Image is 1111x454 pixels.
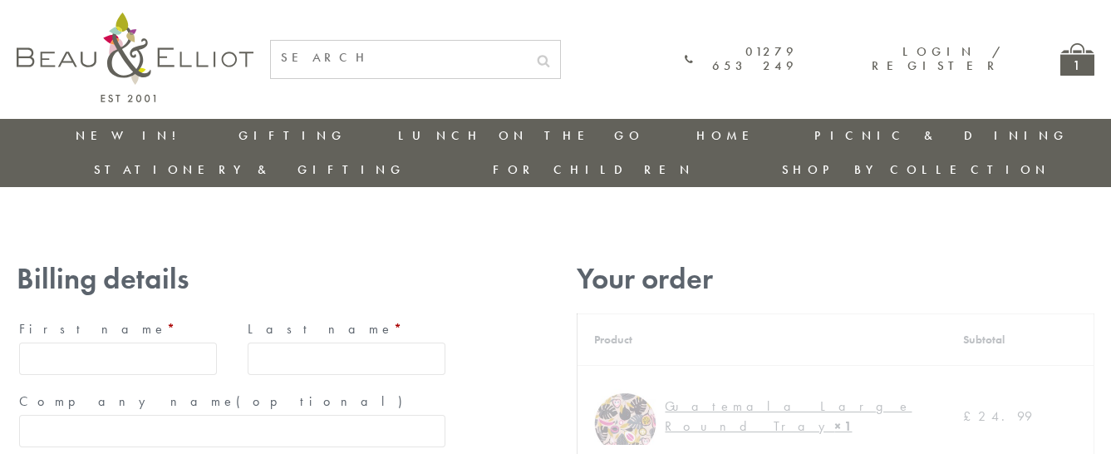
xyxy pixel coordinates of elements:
[17,262,448,296] h3: Billing details
[19,388,445,415] label: Company name
[398,127,644,144] a: Lunch On The Go
[271,41,527,75] input: SEARCH
[577,262,1094,296] h3: Your order
[236,392,412,410] span: (optional)
[696,127,763,144] a: Home
[248,316,445,343] label: Last name
[19,316,217,343] label: First name
[685,45,798,74] a: 01279 653 249
[1060,43,1094,76] a: 1
[782,161,1050,178] a: Shop by collection
[94,161,406,178] a: Stationery & Gifting
[238,127,347,144] a: Gifting
[17,12,253,102] img: logo
[872,43,1002,74] a: Login / Register
[76,127,187,144] a: New in!
[493,161,695,178] a: For Children
[814,127,1069,144] a: Picnic & Dining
